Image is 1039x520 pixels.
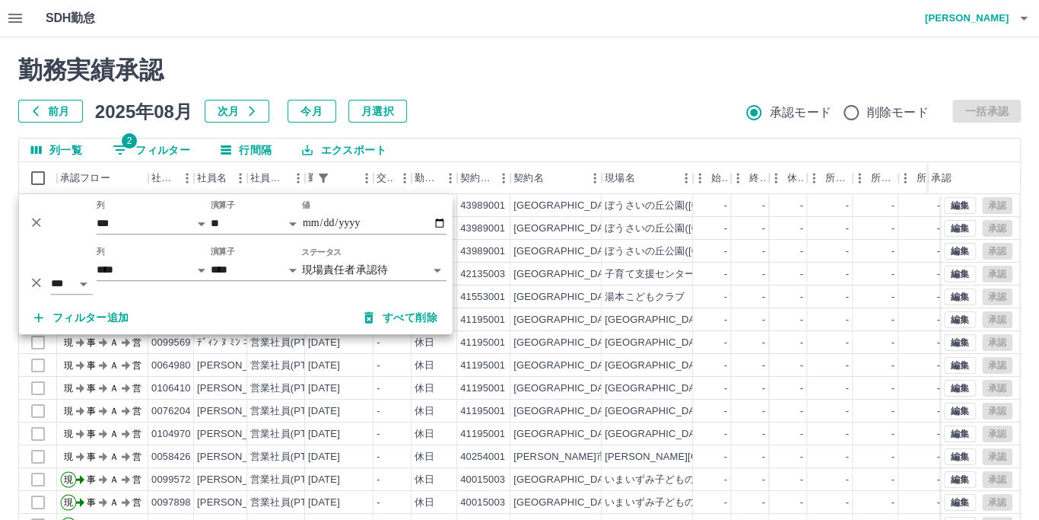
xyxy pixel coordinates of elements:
div: [DATE] [308,381,340,396]
button: すべて削除 [352,304,450,331]
div: - [891,313,894,327]
div: 営業社員(PT契約) [250,427,330,442]
div: [GEOGRAPHIC_DATA] [513,199,618,213]
div: - [937,450,940,464]
div: [DATE] [308,427,340,442]
div: - [937,404,940,419]
div: - [377,381,380,396]
div: [DATE] [308,359,340,373]
div: 社員名 [197,162,227,194]
h5: 2025年08月 [95,100,192,123]
div: [GEOGRAPHIC_DATA][GEOGRAPHIC_DATA] [605,404,815,419]
button: 今月 [288,100,336,123]
div: [PERSON_NAME] [197,450,280,464]
div: 43989001 [460,199,505,213]
button: 編集 [944,334,976,351]
div: 0104970 [151,427,191,442]
span: 2 [122,133,137,148]
div: - [846,199,849,213]
div: 休日 [415,404,434,419]
span: 削除モード [867,104,929,122]
text: Ａ [110,383,119,394]
button: 次月 [205,100,269,123]
div: ぼうさいの丘公園([GEOGRAPHIC_DATA]夏休み小学生預かりｻｰﾋﾞｽ事業) [605,222,933,236]
div: - [377,496,380,510]
div: - [891,267,894,282]
div: - [724,381,727,396]
div: 休日 [415,427,434,442]
div: - [724,359,727,373]
text: Ａ [110,360,119,371]
text: 事 [87,360,96,371]
div: 41553001 [460,290,505,305]
button: 編集 [944,197,976,214]
div: [GEOGRAPHIC_DATA] [513,496,618,510]
div: 0064980 [151,359,191,373]
div: - [800,290,803,305]
text: 現 [64,429,73,439]
div: 41195001 [460,313,505,327]
div: 休日 [415,473,434,487]
div: 契約コード [457,162,510,194]
div: 契約名 [513,162,543,194]
div: - [800,359,803,373]
div: - [937,313,940,327]
button: メニュー [393,167,416,190]
div: いまいずみ子どもの家 [605,496,705,510]
div: 所定開始 [825,162,850,194]
button: フィルター追加 [22,304,141,331]
div: - [937,244,940,259]
div: - [846,336,849,350]
div: [GEOGRAPHIC_DATA] [513,473,618,487]
div: 43989001 [460,222,505,236]
text: 事 [87,497,96,508]
div: [DATE] [308,473,340,487]
label: 列 [97,246,105,257]
div: 現場名 [605,162,634,194]
button: 編集 [944,220,976,237]
div: 営業社員(PT契約) [250,496,330,510]
text: 営 [132,429,141,439]
label: 値 [302,199,310,211]
button: 編集 [944,448,976,465]
div: 湯本こどもクラブ [605,290,685,305]
div: - [846,496,849,510]
div: [PERSON_NAME] [197,496,280,510]
div: ぼうさいの丘公園([GEOGRAPHIC_DATA]夏休み小学生預かりｻｰﾋﾞｽ事業) [605,244,933,259]
div: ﾃﾞｨﾝ ﾇ ﾐﾝ ﾆｴﾝ [197,336,260,350]
div: - [937,336,940,350]
div: 所定休憩 [917,162,941,194]
h2: 勤務実績承認 [18,56,1021,85]
text: Ａ [110,337,119,348]
div: 交通費 [377,162,393,194]
button: 前月 [18,100,83,123]
div: - [846,244,849,259]
div: 40015003 [460,496,505,510]
div: [PERSON_NAME] [197,427,280,442]
label: 演算子 [211,199,235,211]
text: 現 [64,360,73,371]
text: 現 [64,383,73,394]
label: ステータス [301,246,342,257]
button: 編集 [944,357,976,374]
text: 事 [87,383,96,394]
div: - [891,427,894,442]
text: 事 [87,429,96,439]
div: - [800,404,803,419]
div: - [724,404,727,419]
div: ぼうさいの丘公園([GEOGRAPHIC_DATA]夏休み小学生預かりｻｰﾋﾞｽ事業) [605,199,933,213]
div: [PERSON_NAME] [197,473,280,487]
button: メニュー [229,167,252,190]
div: 始業 [693,162,731,194]
div: - [762,427,765,442]
div: 41195001 [460,381,505,396]
div: 所定開始 [807,162,853,194]
div: 41195001 [460,427,505,442]
span: 承認モード [770,104,831,122]
div: 契約名 [510,162,602,194]
button: 削除 [25,211,48,234]
div: - [846,404,849,419]
button: メニュー [176,167,199,190]
div: - [937,427,940,442]
div: - [800,313,803,327]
